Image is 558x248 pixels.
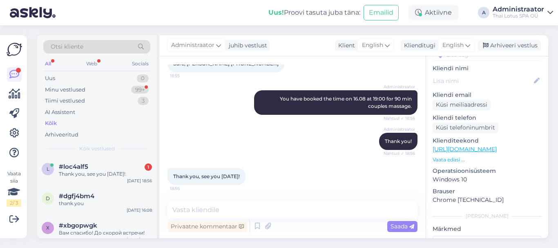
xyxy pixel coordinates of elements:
span: #xbgopwgk [59,222,97,229]
div: Kõik [45,119,57,127]
div: Socials [130,58,150,69]
span: #loc4alf5 [59,163,88,170]
div: Web [85,58,99,69]
div: Klient [335,41,355,50]
img: Askly Logo [7,42,22,57]
div: Administraator [493,6,544,13]
span: Nähtud ✓ 18:56 [384,150,415,156]
span: x [46,225,49,231]
div: A [478,7,489,18]
div: juhib vestlust [225,41,267,50]
span: Nähtud ✓ 18:56 [384,115,415,121]
div: Minu vestlused [45,86,85,94]
div: Vaata siia [7,170,21,207]
b: Uus! [268,9,284,16]
div: [DATE] 15:34 [127,237,152,243]
span: Otsi kliente [51,42,83,51]
a: [URL][DOMAIN_NAME] [433,145,497,153]
div: 3 [138,97,149,105]
span: English [442,41,464,50]
span: Administraator [384,84,415,90]
div: [PERSON_NAME] [433,212,542,220]
input: Lisa nimi [433,76,532,85]
div: Küsi meiliaadressi [433,99,491,110]
div: Küsi telefoninumbrit [433,122,498,133]
p: Kliendi nimi [433,64,542,73]
div: Klienditugi [401,41,435,50]
span: Administraator [171,41,214,50]
div: Proovi tasuta juba täna: [268,8,360,18]
div: Arhiveeri vestlus [478,40,541,51]
p: Märkmed [433,225,542,233]
span: Thank you, see you [DATE]! [173,173,240,179]
div: Thank you, see you [DATE]! [59,170,152,178]
div: Privaatne kommentaar [167,221,247,232]
p: Klienditeekond [433,136,542,145]
div: Thai Lotus SPA OÜ [493,13,544,19]
div: AI Assistent [45,108,75,116]
span: #dgfj4bm4 [59,192,94,200]
span: Saada [391,223,414,230]
div: 1 [145,163,152,171]
p: Kliendi telefon [433,114,542,122]
p: Chrome [TECHNICAL_ID] [433,196,542,204]
div: [DATE] 18:56 [127,178,152,184]
p: Vaata edasi ... [433,156,542,163]
p: Kliendi email [433,91,542,99]
div: Aktiivne [408,5,458,20]
span: Kõik vestlused [79,145,115,152]
div: thank you [59,200,152,207]
span: l [47,166,49,172]
div: 99+ [131,86,149,94]
div: Вам спасибо! До скорой встречи! [59,229,152,237]
div: Arhiveeritud [45,131,78,139]
a: AdministraatorThai Lotus SPA OÜ [493,6,553,19]
span: 18:55 [170,73,201,79]
div: 0 [137,74,149,83]
div: All [43,58,53,69]
span: You have booked the time on 16.08 at 19:00 for 90 min couples massage. [280,96,413,109]
span: d [46,195,50,201]
div: 2 / 3 [7,199,21,207]
p: Brauser [433,187,542,196]
span: 18:56 [170,185,201,192]
span: English [362,41,383,50]
span: Administraator [384,126,415,132]
div: [DATE] 16:08 [127,207,152,213]
p: Windows 10 [433,175,542,184]
button: Emailid [364,5,399,20]
div: Tiimi vestlused [45,97,85,105]
span: Thank you! [385,138,412,144]
p: Operatsioonisüsteem [433,167,542,175]
div: Uus [45,74,55,83]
